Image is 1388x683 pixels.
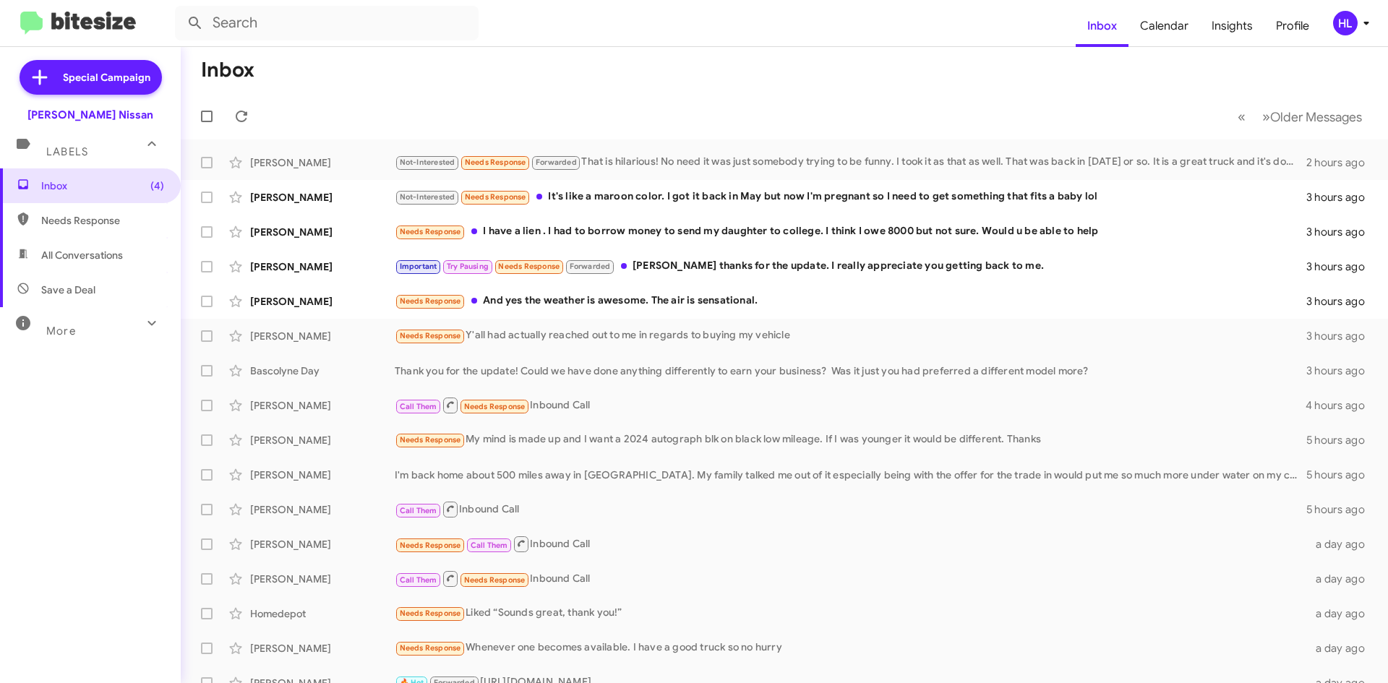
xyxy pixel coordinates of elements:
div: 4 hours ago [1306,398,1376,413]
div: [PERSON_NAME] [250,225,395,239]
div: [PERSON_NAME] [250,294,395,309]
span: Needs Response [464,402,526,411]
button: Previous [1229,102,1254,132]
span: Call Them [400,402,437,411]
div: a day ago [1307,572,1376,586]
div: I'm back home about 500 miles away in [GEOGRAPHIC_DATA]. My family talked me out of it especially... [395,468,1306,482]
span: Needs Response [465,192,526,202]
input: Search [175,6,479,40]
span: All Conversations [41,248,123,262]
a: Calendar [1128,5,1200,47]
div: And yes the weather is awesome. The air is sensational. [395,293,1306,309]
span: Needs Response [400,541,461,550]
div: 5 hours ago [1306,468,1376,482]
div: 5 hours ago [1306,433,1376,447]
span: Needs Response [400,331,461,340]
span: Needs Response [465,158,526,167]
div: Inbound Call [395,535,1307,553]
div: a day ago [1307,537,1376,551]
button: HL [1321,11,1372,35]
h1: Inbox [201,59,254,82]
div: [PERSON_NAME] [250,502,395,517]
a: Inbox [1076,5,1128,47]
span: Forwarded [566,260,614,274]
div: Inbound Call [395,570,1307,588]
div: 5 hours ago [1306,502,1376,517]
span: Save a Deal [41,283,95,297]
span: Older Messages [1270,109,1362,125]
div: [PERSON_NAME] Nissan [27,108,153,122]
div: I have a lien . I had to borrow money to send my daughter to college. I think I owe 8000 but not ... [395,223,1306,240]
nav: Page navigation example [1230,102,1371,132]
div: 3 hours ago [1306,225,1376,239]
div: [PERSON_NAME] [250,329,395,343]
div: 3 hours ago [1306,364,1376,378]
span: More [46,325,76,338]
span: Call Them [471,541,508,550]
span: Labels [46,145,88,158]
div: Liked “Sounds great, thank you!” [395,605,1307,622]
span: Not-Interested [400,192,455,202]
div: [PERSON_NAME] thanks for the update. I really appreciate you getting back to me. [395,258,1306,275]
div: Thank you for the update! Could we have done anything differently to earn your business? Was it j... [395,364,1306,378]
span: Needs Response [400,296,461,306]
div: a day ago [1307,606,1376,621]
button: Next [1254,102,1371,132]
div: [PERSON_NAME] [250,641,395,656]
a: Profile [1264,5,1321,47]
span: Call Them [400,506,437,515]
div: [PERSON_NAME] [250,155,395,170]
div: 3 hours ago [1306,294,1376,309]
span: Call Them [400,575,437,585]
div: It's like a maroon color. I got it back in May but now I'm pregnant so I need to get something th... [395,189,1306,205]
div: [PERSON_NAME] [250,572,395,586]
span: Needs Response [400,227,461,236]
div: Inbound Call [395,500,1306,518]
div: [PERSON_NAME] [250,468,395,482]
a: Insights [1200,5,1264,47]
div: Y'all had actually reached out to me in regards to buying my vehicle [395,327,1306,344]
span: Needs Response [400,435,461,444]
div: Bascolyne Day [250,364,395,378]
span: Needs Response [464,575,526,585]
div: [PERSON_NAME] [250,433,395,447]
span: Not-Interested [400,158,455,167]
span: Try Pausing [447,262,489,271]
div: That is hilarious! No need it was just somebody trying to be funny. I took it as that as well. Th... [395,154,1306,171]
div: Inbound Call [395,396,1306,414]
div: [PERSON_NAME] [250,398,395,413]
span: Needs Response [400,643,461,653]
a: Special Campaign [20,60,162,95]
div: [PERSON_NAME] [250,259,395,274]
span: Needs Response [400,609,461,618]
div: 3 hours ago [1306,190,1376,205]
div: 3 hours ago [1306,259,1376,274]
span: « [1238,108,1246,126]
div: Homedepot [250,606,395,621]
span: Inbox [41,179,164,193]
span: Needs Response [41,213,164,228]
div: [PERSON_NAME] [250,537,395,551]
span: Needs Response [498,262,560,271]
span: Important [400,262,437,271]
div: 3 hours ago [1306,329,1376,343]
span: Special Campaign [63,70,150,85]
div: HL [1333,11,1358,35]
div: 2 hours ago [1306,155,1376,170]
span: (4) [150,179,164,193]
span: » [1262,108,1270,126]
div: My mind is made up and I want a 2024 autograph blk on black low mileage. If I was younger it woul... [395,431,1306,448]
span: Forwarded [532,156,580,170]
div: Whenever one becomes available. I have a good truck so no hurry [395,640,1307,656]
div: a day ago [1307,641,1376,656]
div: [PERSON_NAME] [250,190,395,205]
